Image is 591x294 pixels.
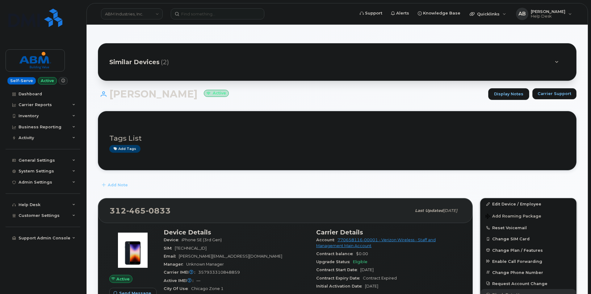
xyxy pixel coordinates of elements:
span: [PERSON_NAME][EMAIL_ADDRESS][DOMAIN_NAME] [179,254,282,259]
button: Change Phone Number [480,267,576,278]
span: [DATE] [360,267,374,272]
span: Account [316,238,337,242]
button: Request Account Change [480,278,576,289]
span: Enable Call Forwarding [492,259,542,263]
span: Contract Start Date [316,267,360,272]
img: image20231002-3703462-1angbar.jpeg [114,232,151,269]
span: iPhone SE (3rd Gen) [182,238,222,242]
span: [DATE] [443,208,457,213]
h3: Device Details [164,229,309,236]
span: Add Note [108,182,128,188]
span: Carrier Support [538,91,571,97]
span: Last updated [415,208,443,213]
span: Chicago Zone 1 [191,286,224,291]
small: Active [204,90,229,97]
span: Similar Devices [109,58,160,67]
a: Add tags [109,145,140,153]
span: Email [164,254,179,259]
h3: Carrier Details [316,229,461,236]
span: Contract Expiry Date [316,276,363,280]
span: Manager [164,262,186,267]
span: 465 [126,206,146,215]
span: [TECHNICAL_ID] [175,246,207,251]
button: Carrier Support [532,88,576,99]
button: Enable Call Forwarding [480,256,576,267]
h3: Tags List [109,135,565,142]
span: 312 [110,206,171,215]
span: — [196,278,200,283]
span: Change Plan / Features [492,248,543,252]
span: Active IMEI [164,278,196,283]
span: City Of Use [164,286,191,291]
a: Display Notes [488,88,529,100]
a: 770658116-00001 - Verizon Wireless - Staff and Management Main Account [316,238,436,248]
button: Reset Voicemail [480,222,576,233]
span: Eligible [353,259,367,264]
button: Add Roaming Package [480,209,576,222]
span: SIM [164,246,175,251]
span: Contract Expired [363,276,397,280]
span: Initial Activation Date [316,284,365,288]
h1: [PERSON_NAME] [98,89,485,99]
span: Carrier IMEI [164,270,198,275]
button: Add Note [98,180,133,191]
span: $0.00 [356,251,368,256]
span: Active [116,276,130,282]
button: Change SIM Card [480,233,576,244]
span: 357933310848859 [198,270,240,275]
button: Change Plan / Features [480,245,576,256]
span: Contract balance [316,251,356,256]
span: Upgrade Status [316,259,353,264]
span: Add Roaming Package [485,214,541,220]
span: Unknown Manager [186,262,224,267]
span: Device [164,238,182,242]
span: (2) [161,58,169,67]
a: Edit Device / Employee [480,198,576,209]
span: [DATE] [365,284,378,288]
span: 0833 [146,206,171,215]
